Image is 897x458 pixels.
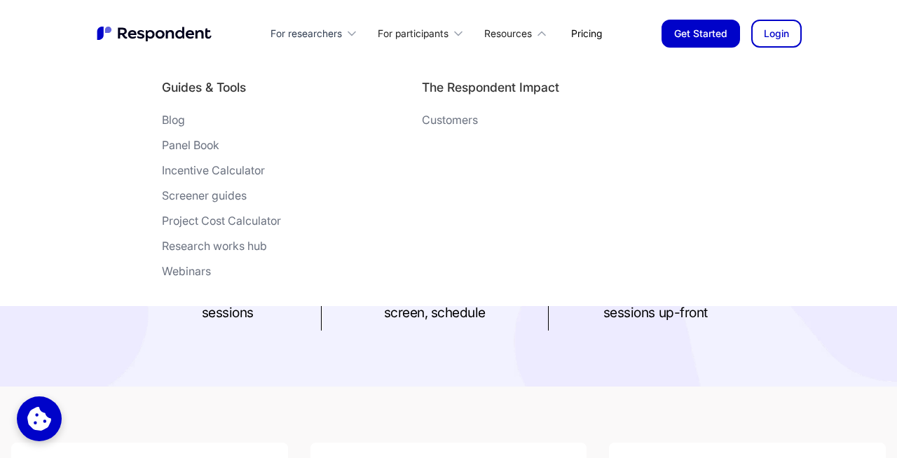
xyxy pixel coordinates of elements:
[162,264,281,284] a: Webinars
[95,25,214,43] img: Untitled UI logotext
[162,113,185,127] div: Blog
[370,17,477,50] div: For participants
[422,113,559,132] a: Customers
[162,138,219,152] div: Panel Book
[484,27,532,41] div: Resources
[162,214,281,233] a: Project Cost Calculator
[162,79,246,96] h4: Guides & Tools
[560,17,613,50] a: Pricing
[751,20,802,48] a: Login
[162,188,281,208] a: Screener guides
[162,239,281,258] a: Research works hub
[162,264,211,278] div: Webinars
[271,27,342,41] div: For researchers
[162,163,281,183] a: Incentive Calculator
[422,79,559,96] h4: The Respondent Impact
[162,113,281,132] a: Blog
[378,27,448,41] div: For participants
[162,163,265,177] div: Incentive Calculator
[162,214,281,228] div: Project Cost Calculator
[162,188,247,202] div: Screener guides
[422,113,478,127] div: Customers
[263,17,370,50] div: For researchers
[162,239,267,253] div: Research works hub
[477,17,560,50] div: Resources
[95,25,214,43] a: home
[662,20,740,48] a: Get Started
[162,138,281,158] a: Panel Book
